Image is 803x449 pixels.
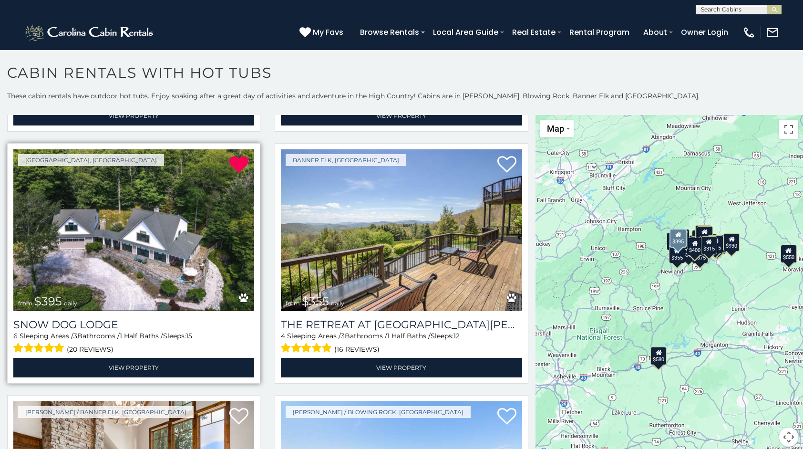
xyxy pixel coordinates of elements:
div: $400 [687,237,703,255]
div: Sleeping Areas / Bathrooms / Sleeps: [13,331,254,355]
span: from [286,300,300,307]
div: $565 [695,225,711,243]
a: [PERSON_NAME] / Blowing Rock, [GEOGRAPHIC_DATA] [286,406,471,418]
a: View Property [281,358,522,377]
a: View Property [281,106,522,125]
a: My Favs [299,26,346,39]
a: Add to favorites [229,407,248,427]
span: 3 [73,332,77,340]
button: Toggle fullscreen view [779,120,798,139]
span: My Favs [313,26,343,38]
a: Real Estate [507,24,560,41]
a: The Retreat at Mountain Meadows from $355 daily [281,149,522,311]
span: daily [64,300,77,307]
div: $315 [701,236,717,254]
span: Map [547,124,564,134]
h3: The Retreat at Mountain Meadows [281,318,522,331]
div: $395 [670,228,687,247]
div: Sleeping Areas / Bathrooms / Sleeps: [281,331,522,355]
a: Banner Elk, [GEOGRAPHIC_DATA] [286,154,406,166]
div: $550 [781,244,797,262]
img: The Retreat at Mountain Meadows [281,149,522,311]
button: Map camera controls [779,428,798,447]
span: $355 [302,294,329,308]
div: $380 [711,234,727,252]
div: $650 [667,232,683,250]
a: Rental Program [565,24,634,41]
img: phone-regular-white.png [742,26,756,39]
div: $580 [651,346,667,365]
button: Change map style [540,120,574,137]
a: View Property [13,358,254,377]
div: $315 [707,235,723,253]
a: Add to favorites [497,407,516,427]
div: $375 [692,245,709,263]
span: daily [331,300,344,307]
div: $930 [723,233,740,251]
a: The Retreat at [GEOGRAPHIC_DATA][PERSON_NAME] [281,318,522,331]
span: 6 [13,332,18,340]
span: from [18,300,32,307]
img: White-1-2.png [24,23,156,42]
a: [PERSON_NAME] / Banner Elk, [GEOGRAPHIC_DATA] [18,406,194,418]
a: Remove from favorites [229,155,248,175]
img: Snow Dog Lodge [13,149,254,311]
span: 1 Half Baths / [387,332,431,340]
a: Add to favorites [497,155,516,175]
div: $375 [680,242,697,260]
a: [GEOGRAPHIC_DATA], [GEOGRAPHIC_DATA] [18,154,164,166]
a: Snow Dog Lodge [13,318,254,331]
span: $395 [34,294,62,308]
div: $349 [697,226,713,244]
div: $355 [669,245,685,263]
span: 12 [453,332,460,340]
span: 3 [341,332,345,340]
span: (16 reviews) [334,343,380,355]
a: View Property [13,106,254,125]
span: (20 reviews) [67,343,113,355]
div: $695 [710,236,726,254]
a: Snow Dog Lodge from $395 daily [13,149,254,311]
span: 1 Half Baths / [120,332,163,340]
img: mail-regular-white.png [766,26,779,39]
a: Owner Login [676,24,733,41]
a: About [638,24,672,41]
span: 4 [281,332,285,340]
a: Browse Rentals [355,24,424,41]
span: 15 [186,332,192,340]
a: Local Area Guide [428,24,503,41]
